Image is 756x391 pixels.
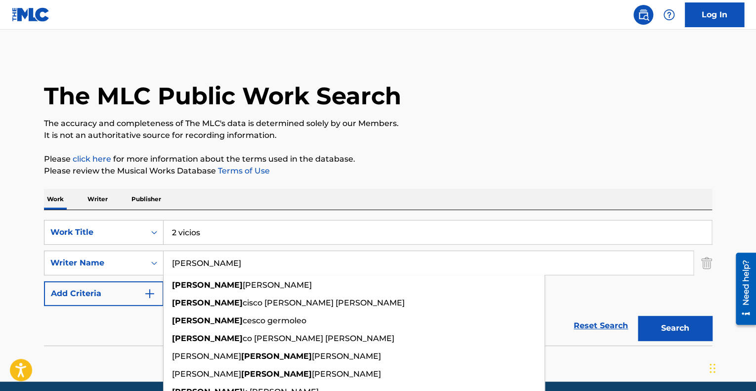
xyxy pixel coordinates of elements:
[128,189,164,210] p: Publisher
[685,2,744,27] a: Log In
[172,280,243,290] strong: [PERSON_NAME]
[569,315,633,337] a: Reset Search
[172,351,241,361] span: [PERSON_NAME]
[44,281,164,306] button: Add Criteria
[241,351,312,361] strong: [PERSON_NAME]
[44,81,401,111] h1: The MLC Public Work Search
[50,226,139,238] div: Work Title
[633,5,653,25] a: Public Search
[12,7,50,22] img: MLC Logo
[73,154,111,164] a: click here
[243,316,306,325] span: cesco germoleo
[216,166,270,175] a: Terms of Use
[707,344,756,391] iframe: Chat Widget
[243,298,405,307] span: cisco [PERSON_NAME] [PERSON_NAME]
[44,130,712,141] p: It is not an authoritative source for recording information.
[312,351,381,361] span: [PERSON_NAME]
[701,251,712,275] img: Delete Criterion
[172,298,243,307] strong: [PERSON_NAME]
[84,189,111,210] p: Writer
[144,288,156,300] img: 9d2ae6d4665cec9f34b9.svg
[241,369,312,379] strong: [PERSON_NAME]
[710,353,715,383] div: Drag
[50,257,139,269] div: Writer Name
[172,316,243,325] strong: [PERSON_NAME]
[243,334,394,343] span: co [PERSON_NAME] [PERSON_NAME]
[638,316,712,341] button: Search
[312,369,381,379] span: [PERSON_NAME]
[663,9,675,21] img: help
[44,220,712,346] form: Search Form
[637,9,649,21] img: search
[44,165,712,177] p: Please review the Musical Works Database
[243,280,312,290] span: [PERSON_NAME]
[172,369,241,379] span: [PERSON_NAME]
[728,249,756,328] iframe: Resource Center
[44,118,712,130] p: The accuracy and completeness of The MLC's data is determined solely by our Members.
[44,189,67,210] p: Work
[172,334,243,343] strong: [PERSON_NAME]
[44,153,712,165] p: Please for more information about the terms used in the database.
[659,5,679,25] div: Help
